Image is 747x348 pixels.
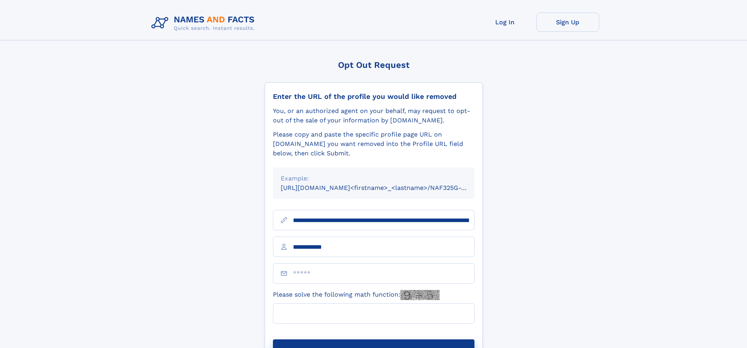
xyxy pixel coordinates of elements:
div: Enter the URL of the profile you would like removed [273,92,474,101]
a: Log In [474,13,536,32]
div: Please copy and paste the specific profile page URL on [DOMAIN_NAME] you want removed into the Pr... [273,130,474,158]
small: [URL][DOMAIN_NAME]<firstname>_<lastname>/NAF325G-xxxxxxxx [281,184,489,191]
div: Example: [281,174,467,183]
div: Opt Out Request [265,60,483,70]
img: Logo Names and Facts [148,13,261,34]
label: Please solve the following math function: [273,290,440,300]
a: Sign Up [536,13,599,32]
div: You, or an authorized agent on your behalf, may request to opt-out of the sale of your informatio... [273,106,474,125]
